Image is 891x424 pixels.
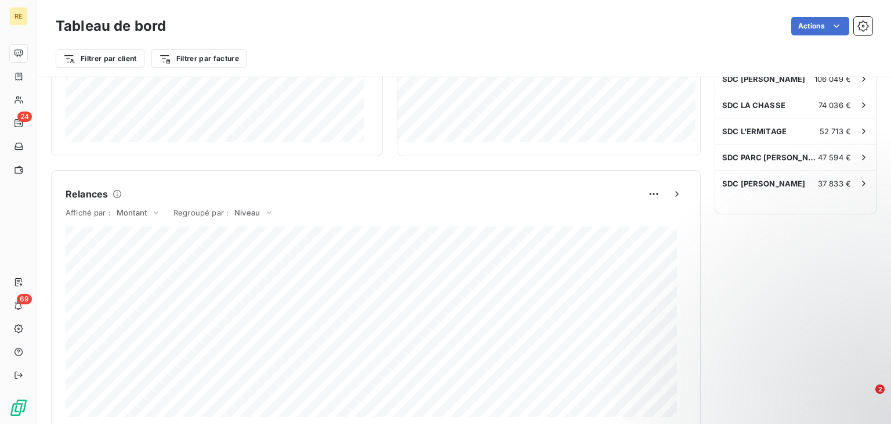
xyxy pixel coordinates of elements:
[117,208,147,217] span: Montant
[56,16,166,37] h3: Tableau de bord
[173,208,229,217] span: Regroupé par :
[17,112,32,122] span: 24
[875,385,885,394] span: 2
[820,127,851,136] span: 52 713 €
[151,49,247,68] button: Filtrer par facture
[722,127,787,136] span: SDC L'ERMITAGE
[818,153,851,162] span: 47 594 €
[852,385,879,412] iframe: Intercom live chat
[234,208,260,217] span: Niveau
[722,74,806,84] span: SDC [PERSON_NAME]
[17,294,32,304] span: 69
[9,7,28,26] div: RE
[56,49,144,68] button: Filtrer par client
[791,17,849,35] button: Actions
[722,179,806,188] span: SDC [PERSON_NAME]
[659,311,891,393] iframe: Intercom notifications message
[722,153,818,162] span: SDC PARC [PERSON_NAME]
[818,179,851,188] span: 37 833 €
[66,187,108,201] h6: Relances
[9,398,28,417] img: Logo LeanPay
[722,100,785,110] span: SDC LA CHASSE
[818,100,851,110] span: 74 036 €
[814,74,851,84] span: 106 049 €
[66,208,111,217] span: Affiché par :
